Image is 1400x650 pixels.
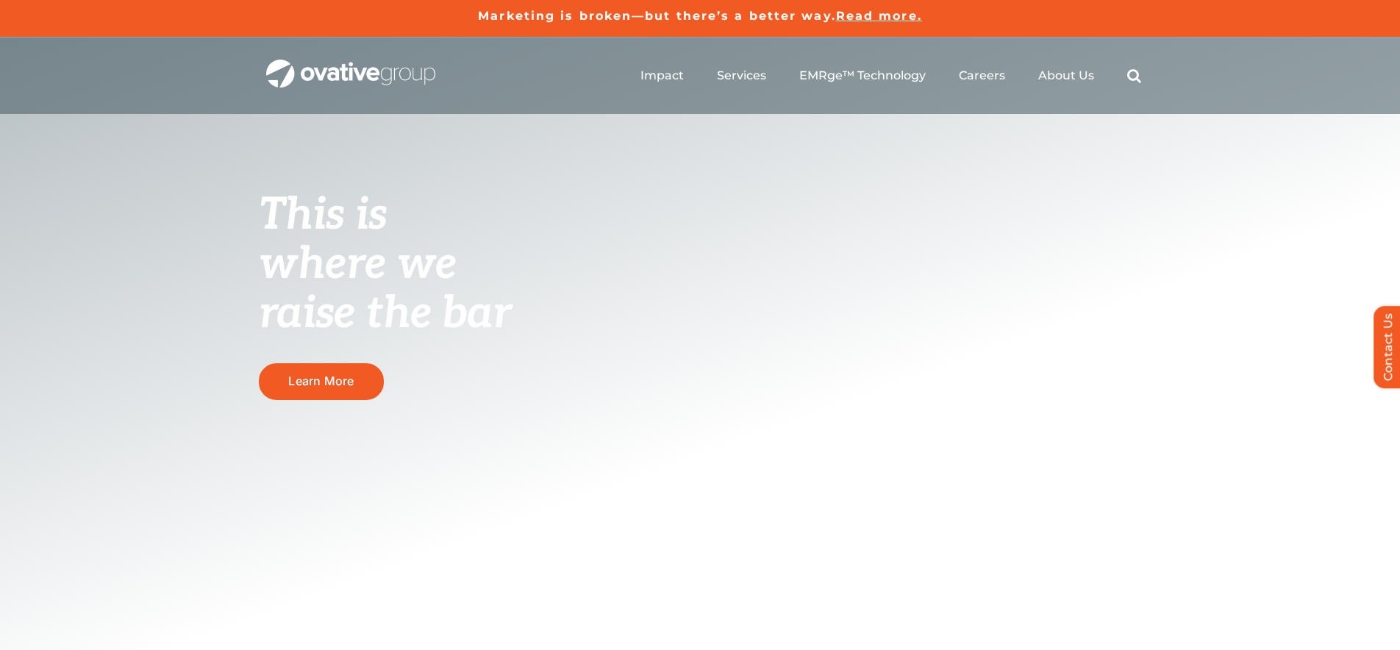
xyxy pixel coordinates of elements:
a: Impact [640,68,684,83]
a: Marketing is broken—but there’s a better way. [478,9,836,23]
a: About Us [1038,68,1094,83]
a: EMRge™ Technology [799,68,926,83]
a: Search [1127,68,1141,83]
span: Learn More [288,374,354,388]
a: Services [717,68,766,83]
a: Learn More [259,363,384,399]
a: Careers [959,68,1005,83]
span: where we raise the bar [259,238,511,340]
a: OG_Full_horizontal_WHT [266,58,435,72]
nav: Menu [640,52,1141,99]
a: Read more. [836,9,922,23]
span: This is [259,189,387,242]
